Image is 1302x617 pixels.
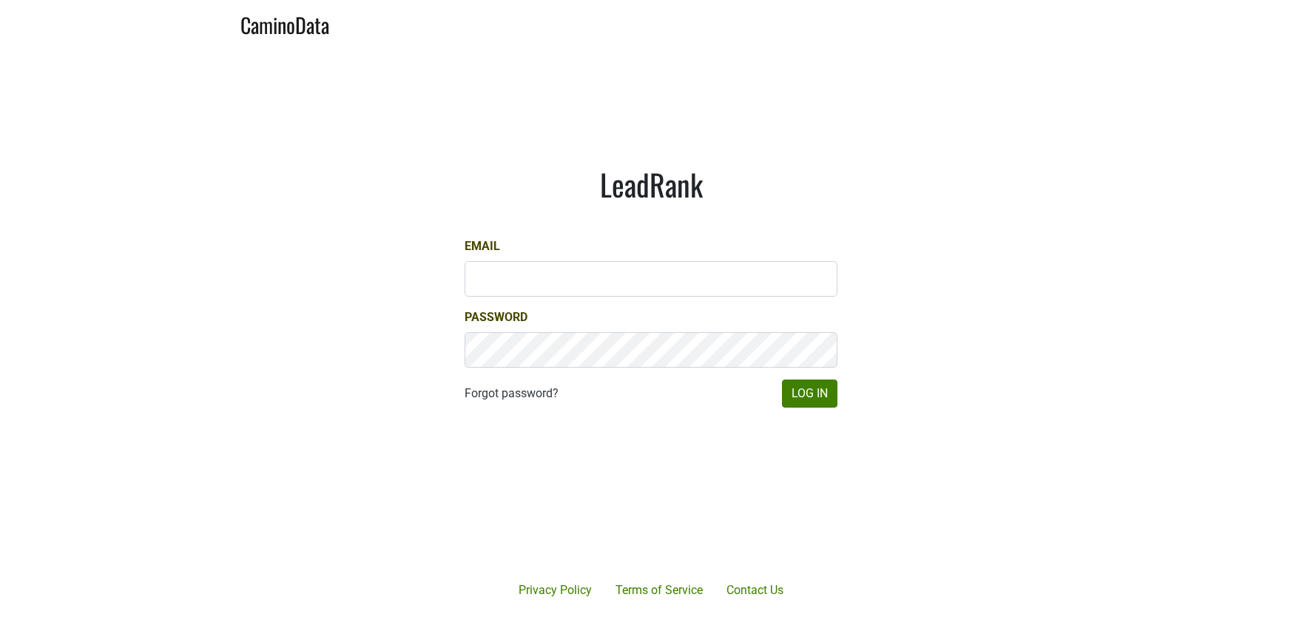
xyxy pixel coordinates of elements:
button: Log In [782,380,837,408]
a: Privacy Policy [507,576,604,605]
a: Contact Us [715,576,795,605]
label: Password [465,308,527,326]
a: Terms of Service [604,576,715,605]
a: Forgot password? [465,385,559,402]
a: CaminoData [240,6,329,41]
label: Email [465,237,500,255]
h1: LeadRank [465,166,837,202]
